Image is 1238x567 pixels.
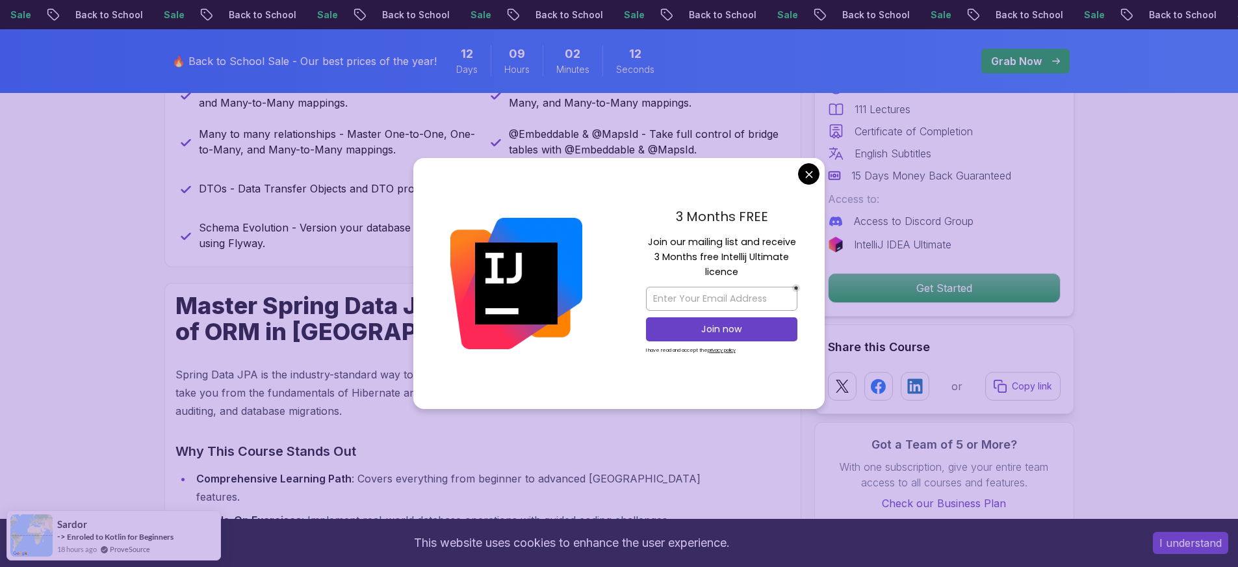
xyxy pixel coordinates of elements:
p: Access to Discord Group [854,213,974,229]
p: English Subtitles [855,146,931,161]
span: 2 Minutes [565,45,580,63]
span: 12 Days [461,45,473,63]
span: Hours [504,63,530,76]
span: 12 Seconds [629,45,641,63]
span: 18 hours ago [57,544,97,555]
div: This website uses cookies to enhance the user experience. [10,529,1133,557]
span: Minutes [556,63,589,76]
h3: Why This Course Stands Out [175,441,729,462]
p: or [951,378,962,394]
strong: Comprehensive Learning Path [196,472,352,485]
h2: Share this Course [828,338,1061,356]
img: jetbrains logo [828,237,844,252]
li: : Implement real-world database operations with guided coding challenges. [192,511,729,529]
p: Back to School [1137,8,1226,21]
p: With one subscription, give your entire team access to all courses and features. [828,459,1061,490]
span: Sardor [57,519,87,530]
button: Accept cookies [1153,532,1228,554]
a: Enroled to Kotlin for Beginners [67,532,174,542]
h1: Master Spring Data JPA – Unlock the Full Power of ORM in [GEOGRAPHIC_DATA] [175,293,729,345]
p: Back to School [984,8,1072,21]
li: : Covers everything from beginner to advanced [GEOGRAPHIC_DATA] features. [192,469,729,506]
p: Back to School [831,8,919,21]
span: -> [57,531,66,542]
p: Back to School [64,8,152,21]
p: Sale [305,8,347,21]
p: Back to School [217,8,305,21]
p: Back to School [370,8,459,21]
strong: Hands-On Exercises [196,514,302,527]
p: Sale [612,8,654,21]
p: Sale [919,8,961,21]
button: Copy link [985,372,1061,401]
p: 1 to 1 relationships - Master One-to-One, One-to-Many, and Many-to-Many mappings. [199,79,475,111]
a: ProveSource [110,544,150,555]
button: Get Started [828,273,1061,303]
p: Grab Now [991,53,1042,69]
p: Sale [152,8,194,21]
span: Days [456,63,478,76]
p: Many to many relationships - Master One-to-One, One-to-Many, and Many-to-Many mappings. [199,126,475,157]
span: Seconds [616,63,654,76]
a: Check our Business Plan [828,495,1061,511]
img: provesource social proof notification image [10,514,53,557]
p: Access to: [828,191,1061,207]
p: Spring Data JPA is the industry-standard way to interact with databases in Java applications. Thi... [175,365,729,420]
p: Sale [766,8,807,21]
h3: Got a Team of 5 or More? [828,436,1061,454]
p: 111 Lectures [855,101,910,117]
p: Copy link [1012,380,1052,393]
p: Certificate of Completion [855,124,973,139]
p: DTOs - Data Transfer Objects and DTO projections. [199,181,454,196]
p: Sale [1072,8,1114,21]
p: IntelliJ IDEA Ultimate [854,237,951,252]
p: @Embeddable & @MapsId - Take full control of bridge tables with @Embeddable & @MapsId. [509,126,785,157]
p: Back to School [524,8,612,21]
p: Get Started [829,274,1060,302]
p: 15 Days Money Back Guaranteed [851,168,1011,183]
p: Back to School [677,8,766,21]
p: Schema Evolution - Version your database effectively using Flyway. [199,220,475,251]
p: 1 to many relationships - Master One-to-One, One-to-Many, and Many-to-Many mappings. [509,79,785,111]
p: Sale [459,8,500,21]
span: 9 Hours [509,45,525,63]
p: 🔥 Back to School Sale - Our best prices of the year! [172,53,437,69]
